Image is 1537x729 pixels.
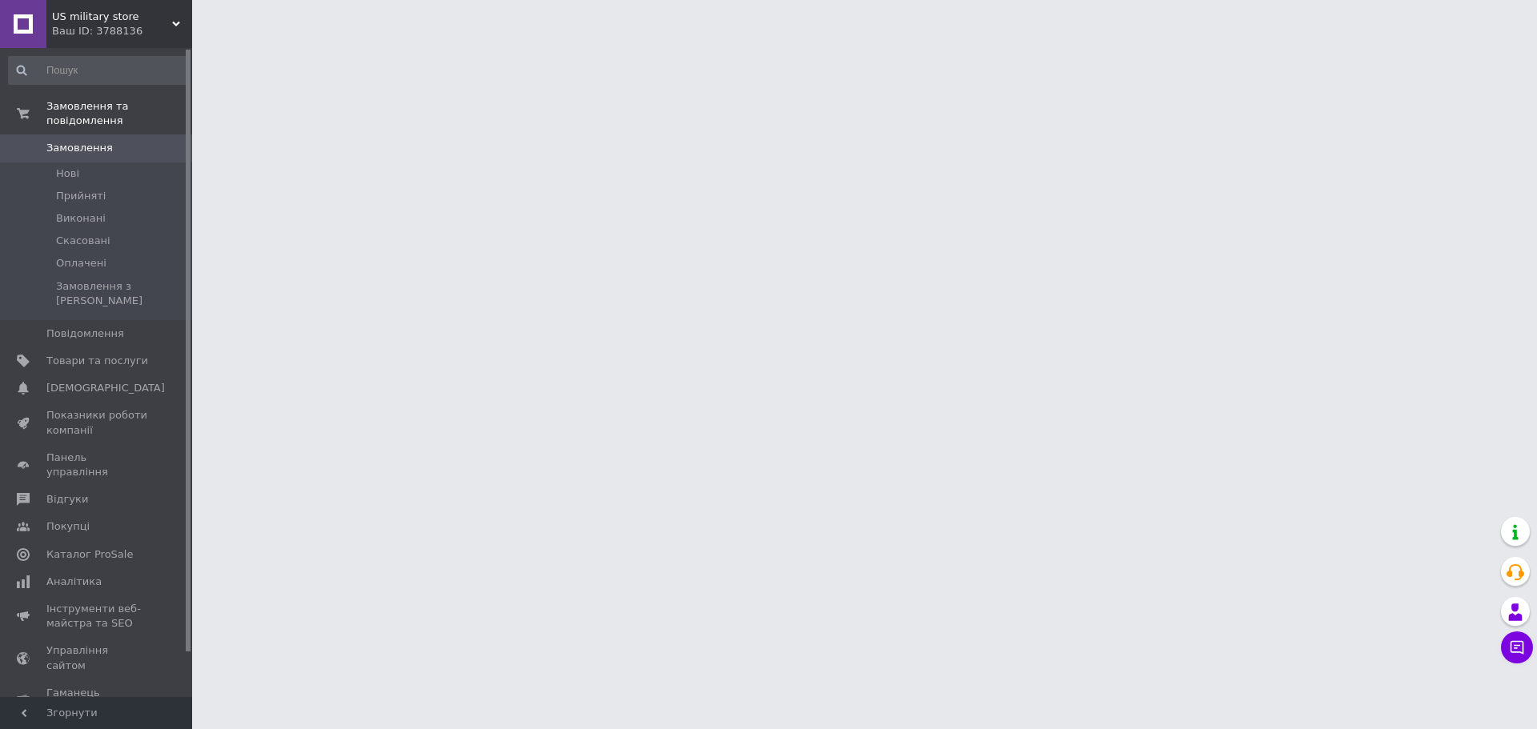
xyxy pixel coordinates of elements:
[46,451,148,479] span: Панель управління
[56,211,106,226] span: Виконані
[52,10,172,24] span: US military store
[46,492,88,507] span: Відгуки
[46,326,124,341] span: Повідомлення
[56,166,79,181] span: Нові
[46,354,148,368] span: Товари та послуги
[46,643,148,672] span: Управління сайтом
[46,381,165,395] span: [DEMOGRAPHIC_DATA]
[46,99,192,128] span: Замовлення та повідомлення
[52,24,192,38] div: Ваш ID: 3788136
[8,56,189,85] input: Пошук
[46,575,102,589] span: Аналітика
[56,189,106,203] span: Прийняті
[46,141,113,155] span: Замовлення
[56,234,110,248] span: Скасовані
[56,279,187,308] span: Замовлення з [PERSON_NAME]
[46,547,133,562] span: Каталог ProSale
[46,602,148,631] span: Інструменти веб-майстра та SEO
[46,519,90,534] span: Покупці
[46,686,148,715] span: Гаманець компанії
[46,408,148,437] span: Показники роботи компанії
[56,256,106,270] span: Оплачені
[1501,631,1533,663] button: Чат з покупцем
